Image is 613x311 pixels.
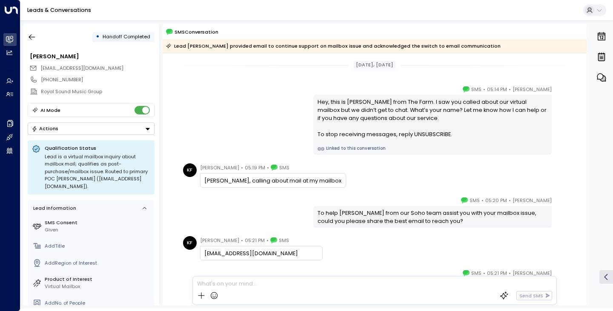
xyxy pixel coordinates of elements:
[28,123,155,135] div: Button group with a nested menu
[200,163,239,172] span: [PERSON_NAME]
[166,42,501,50] div: Lead [PERSON_NAME] provided email to continue support on mailbox issue and acknowledged the switc...
[40,65,123,72] span: Info@royalsoundmusicgroup.com
[103,33,150,40] span: Handoff Completed
[513,269,552,277] span: [PERSON_NAME]
[318,146,548,152] a: Linked to this conversation
[40,106,60,114] div: AI Mode
[200,236,239,245] span: [PERSON_NAME]
[45,260,152,267] div: AddRegion of Interest
[183,163,197,177] div: KF
[245,163,265,172] span: 05:19 PM
[267,163,269,172] span: •
[487,269,507,277] span: 05:21 PM
[31,205,76,212] div: Lead Information
[555,85,569,99] img: 5_headshot.jpg
[245,236,265,245] span: 05:21 PM
[266,236,269,245] span: •
[45,283,152,290] div: Virtual Mailbox
[471,269,481,277] span: SMS
[509,269,511,277] span: •
[487,85,507,94] span: 05:14 PM
[241,163,243,172] span: •
[353,60,396,70] div: [DATE], [DATE]
[204,177,341,185] div: [PERSON_NAME], calling about mail at my mailbox
[45,153,150,191] div: Lead is a virtual mailbox inquiry about mailbox mail; qualifies as post-purchase/mailbox issue. R...
[45,243,152,250] div: AddTitle
[241,236,243,245] span: •
[483,269,485,277] span: •
[204,249,318,257] div: [EMAIL_ADDRESS][DOMAIN_NAME]
[513,85,552,94] span: [PERSON_NAME]
[483,85,485,94] span: •
[481,196,484,205] span: •
[96,31,100,43] div: •
[509,85,511,94] span: •
[279,163,289,172] span: SMS
[30,52,154,60] div: [PERSON_NAME]
[509,196,511,205] span: •
[555,196,569,210] img: 5_headshot.jpg
[28,123,155,135] button: Actions
[175,28,218,36] span: SMS Conversation
[555,269,569,282] img: 5_headshot.jpg
[41,88,154,95] div: Royal Sound Music Group
[45,276,152,283] label: Product of Interest
[318,98,548,139] div: Hey, this is [PERSON_NAME] from The Farm. I saw you called about our virtual mailbox but we didn’...
[40,65,123,71] span: [EMAIL_ADDRESS][DOMAIN_NAME]
[45,226,152,234] div: Given
[32,126,58,131] div: Actions
[183,236,197,250] div: KF
[513,196,552,205] span: [PERSON_NAME]
[318,209,548,225] div: To help [PERSON_NAME] from our Soho team assist you with your mailbox issue, could you please sha...
[470,196,480,205] span: SMS
[45,219,152,226] label: SMS Consent
[41,76,154,83] div: [PHONE_NUMBER]
[45,300,152,307] div: AddNo. of People
[45,145,150,151] p: Qualification Status
[27,6,91,14] a: Leads & Conversations
[471,85,481,94] span: SMS
[279,236,289,245] span: SMS
[485,196,507,205] span: 05:20 PM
